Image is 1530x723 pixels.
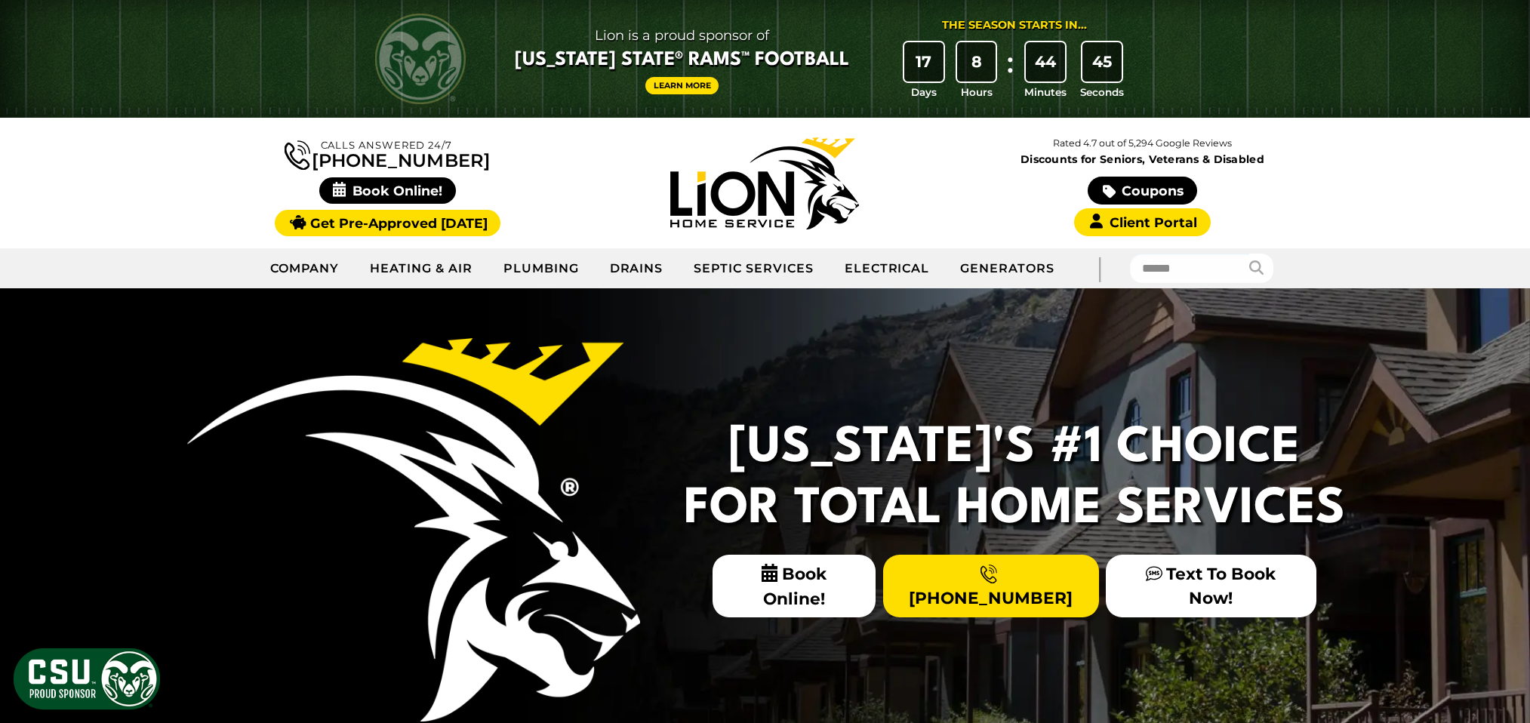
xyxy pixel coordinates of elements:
[942,17,1087,34] div: The Season Starts in...
[1106,555,1316,617] a: Text To Book Now!
[1026,42,1065,82] div: 44
[355,250,488,288] a: Heating & Air
[904,42,944,82] div: 17
[953,135,1331,152] p: Rated 4.7 out of 5,294 Google Reviews
[375,14,466,104] img: CSU Rams logo
[488,250,595,288] a: Plumbing
[319,177,456,204] span: Book Online!
[945,250,1070,288] a: Generators
[957,154,1328,165] span: Discounts for Seniors, Veterans & Disabled
[11,646,162,712] img: CSU Sponsor Badge
[675,418,1354,540] h2: [US_STATE]'s #1 Choice For Total Home Services
[1024,85,1067,100] span: Minutes
[1074,208,1210,236] a: Client Portal
[1088,177,1196,205] a: Coupons
[275,210,500,236] a: Get Pre-Approved [DATE]
[957,42,996,82] div: 8
[883,555,1099,617] a: [PHONE_NUMBER]
[595,250,679,288] a: Drains
[670,137,859,229] img: Lion Home Service
[1070,248,1130,288] div: |
[911,85,937,100] span: Days
[713,555,876,617] span: Book Online!
[679,250,829,288] a: Septic Services
[515,23,849,48] span: Lion is a proud sponsor of
[645,77,719,94] a: Learn More
[1082,42,1122,82] div: 45
[255,250,356,288] a: Company
[285,137,490,170] a: [PHONE_NUMBER]
[961,85,993,100] span: Hours
[830,250,946,288] a: Electrical
[515,48,849,73] span: [US_STATE] State® Rams™ Football
[1002,42,1017,100] div: :
[1080,85,1124,100] span: Seconds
